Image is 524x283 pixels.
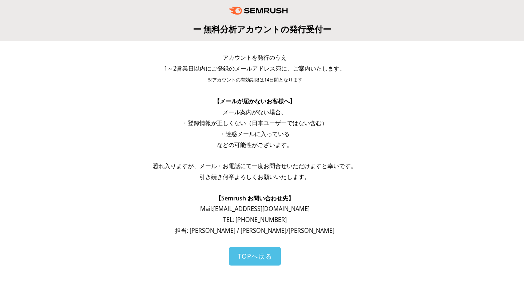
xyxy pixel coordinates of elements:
span: 担当: [PERSON_NAME] / [PERSON_NAME]/[PERSON_NAME] [175,227,334,235]
span: 1～2営業日以内にご登録のメールアドレス宛に、ご案内いたします。 [164,64,345,72]
span: ー 無料分析アカウントの発行受付ー [193,23,331,35]
span: ・登録情報が正しくない（日本ユーザーではない含む） [182,119,327,127]
span: ・迷惑メールに入っている [220,130,290,138]
span: メール案内がない場合、 [223,108,287,116]
span: 【メールが届かないお客様へ】 [214,97,295,105]
span: 引き続き何卒よろしくお願いいたします。 [199,173,310,181]
span: TOPへ戻る [238,252,272,260]
span: TEL: [PHONE_NUMBER] [223,216,287,224]
span: アカウントを発行のうえ [223,53,287,61]
span: 【Semrush お問い合わせ先】 [215,194,294,202]
span: 恐れ入りますが、メール・お電話にて一度お問合せいただけますと幸いです。 [153,162,357,170]
span: Mail: [EMAIL_ADDRESS][DOMAIN_NAME] [200,205,310,213]
span: などの可能性がございます。 [217,141,293,149]
span: ※アカウントの有効期限は14日間となります [207,77,302,83]
a: TOPへ戻る [229,247,281,266]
